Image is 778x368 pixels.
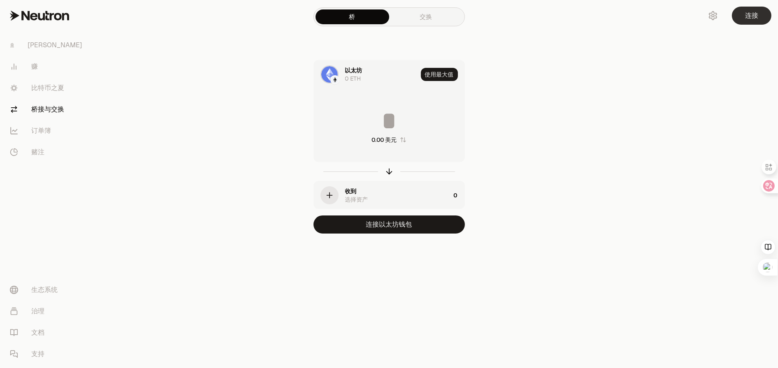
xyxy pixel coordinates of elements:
font: 比特币之夏 [31,83,64,92]
button: 连接 [732,7,771,25]
font: 订单簿 [31,126,51,135]
font: 赌注 [31,148,44,156]
font: 桥接与交换 [31,105,64,113]
a: 桥接与交换 [3,99,89,120]
a: [PERSON_NAME] [3,35,89,56]
button: 使用最大值 [421,68,458,81]
div: ETH 徽标以太坊标志以太坊0 ETH [314,60,418,88]
font: 赚 [31,62,38,71]
a: 治理 [3,301,89,322]
a: 生态系统 [3,279,89,301]
font: 连接以太坊钱包 [366,220,412,229]
a: 文档 [3,322,89,343]
font: 文档 [31,328,44,337]
img: 以太坊标志 [331,76,339,83]
button: 0.00 美元 [372,136,406,144]
font: 0.00 美元 [372,136,397,143]
font: 交换 [420,13,432,21]
font: 连接 [745,11,758,20]
font: 0 ETH [345,75,361,82]
div: 收到选择资产 [314,181,451,209]
font: 0 [454,192,458,199]
button: 连接以太坊钱包 [314,215,465,234]
font: 使用最大值 [425,71,454,78]
font: 以太坊 [345,67,362,74]
font: 选择资产 [345,196,368,203]
a: 赌注 [3,141,89,163]
font: 收到 [345,187,357,195]
font: 生态系统 [31,285,58,294]
button: 收到选择资产0 [314,181,464,209]
img: ETH 徽标 [321,66,338,83]
font: 桥 [349,13,355,21]
a: 赚 [3,56,89,77]
a: 订单簿 [3,120,89,141]
font: [PERSON_NAME] [28,41,82,49]
a: 比特币之夏 [3,77,89,99]
a: 支持 [3,343,89,365]
font: 支持 [31,349,44,358]
font: 治理 [31,307,44,315]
